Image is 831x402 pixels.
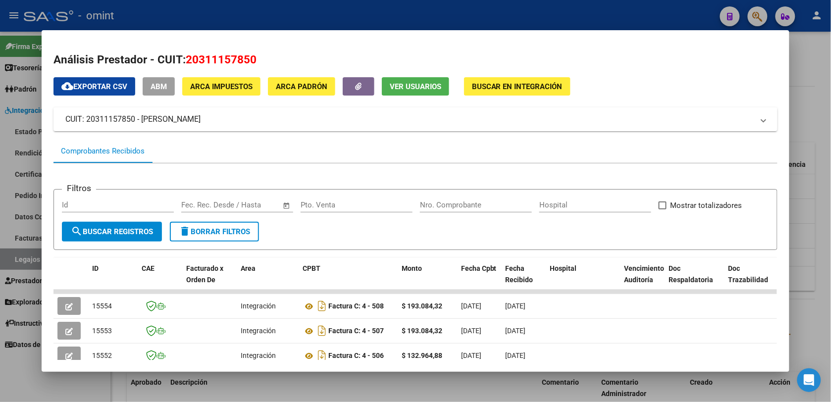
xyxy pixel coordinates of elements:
button: Buscar en Integración [464,77,571,96]
i: Descargar documento [315,348,328,363]
mat-icon: cloud_download [61,80,73,92]
span: Ver Usuarios [390,82,441,91]
span: Vencimiento Auditoría [624,264,665,284]
datatable-header-cell: Doc Trazabilidad [725,258,784,301]
span: 20311157850 [186,53,257,66]
input: Start date [181,201,213,209]
i: Descargar documento [315,323,328,339]
button: Buscar Registros [62,222,162,242]
span: Mostrar totalizadores [671,200,742,211]
span: [DATE] [461,327,481,335]
datatable-header-cell: Area [237,258,299,301]
span: Hospital [550,264,577,272]
div: Open Intercom Messenger [797,368,821,392]
datatable-header-cell: CAE [138,258,182,301]
strong: Factura C: 4 - 506 [328,352,384,360]
strong: Factura C: 4 - 508 [328,302,384,310]
strong: Factura C: 4 - 507 [328,327,384,335]
span: ARCA Padrón [276,82,327,91]
button: Exportar CSV [53,77,135,96]
span: Integración [241,327,276,335]
datatable-header-cell: ID [88,258,138,301]
button: Open calendar [281,200,292,211]
span: [DATE] [461,302,481,310]
strong: $ 132.964,88 [402,352,442,359]
span: Integración [241,352,276,359]
i: Descargar documento [315,298,328,314]
span: CAE [142,264,155,272]
button: Ver Usuarios [382,77,449,96]
h2: Análisis Prestador - CUIT: [53,51,778,68]
span: [DATE] [461,352,481,359]
span: 15552 [92,352,112,359]
datatable-header-cell: Fecha Cpbt [457,258,502,301]
span: ID [92,264,99,272]
mat-expansion-panel-header: CUIT: 20311157850 - [PERSON_NAME] [53,107,778,131]
datatable-header-cell: Facturado x Orden De [182,258,237,301]
span: ARCA Impuestos [190,82,253,91]
span: [DATE] [506,327,526,335]
span: Buscar Registros [71,227,153,236]
button: ABM [143,77,175,96]
div: Comprobantes Recibidos [61,146,145,157]
button: ARCA Impuestos [182,77,260,96]
datatable-header-cell: CPBT [299,258,398,301]
span: Doc Respaldatoria [669,264,714,284]
span: 15553 [92,327,112,335]
span: [DATE] [506,352,526,359]
button: Borrar Filtros [170,222,259,242]
span: Doc Trazabilidad [728,264,769,284]
mat-icon: search [71,225,83,237]
span: Fecha Recibido [506,264,533,284]
mat-panel-title: CUIT: 20311157850 - [PERSON_NAME] [65,113,754,125]
span: Buscar en Integración [472,82,563,91]
mat-icon: delete [179,225,191,237]
datatable-header-cell: Fecha Recibido [502,258,546,301]
span: Facturado x Orden De [186,264,223,284]
span: [DATE] [506,302,526,310]
input: End date [222,201,270,209]
datatable-header-cell: Hospital [546,258,621,301]
span: Integración [241,302,276,310]
span: 15554 [92,302,112,310]
span: Fecha Cpbt [461,264,497,272]
span: CPBT [303,264,320,272]
span: Exportar CSV [61,82,127,91]
button: ARCA Padrón [268,77,335,96]
strong: $ 193.084,32 [402,302,442,310]
datatable-header-cell: Doc Respaldatoria [665,258,725,301]
span: Area [241,264,256,272]
span: ABM [151,82,167,91]
datatable-header-cell: Vencimiento Auditoría [621,258,665,301]
span: Borrar Filtros [179,227,250,236]
span: Monto [402,264,422,272]
datatable-header-cell: Monto [398,258,457,301]
h3: Filtros [62,182,96,195]
strong: $ 193.084,32 [402,327,442,335]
